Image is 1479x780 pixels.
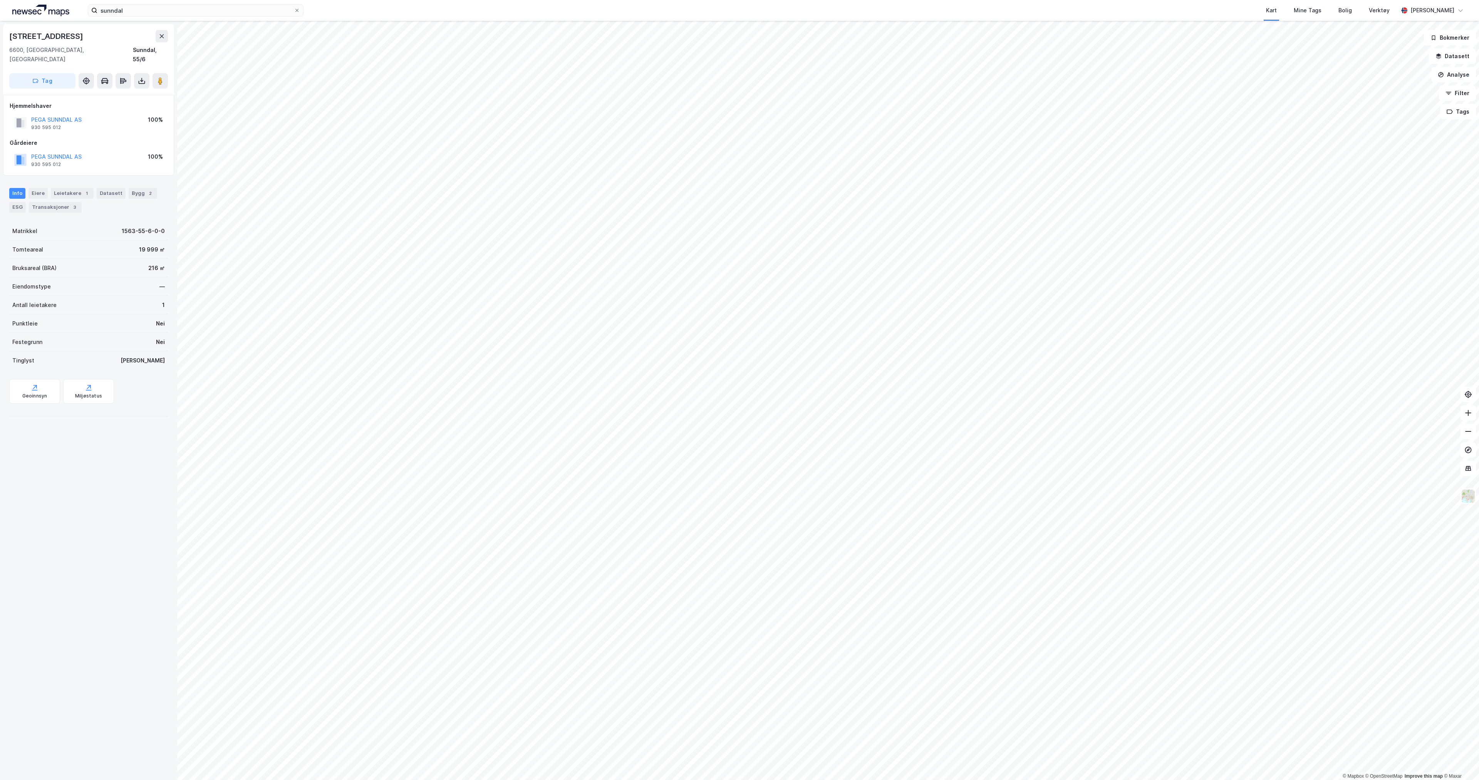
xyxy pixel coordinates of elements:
div: Hjemmelshaver [10,101,168,111]
div: Miljøstatus [75,393,102,399]
div: 2 [146,190,154,197]
div: 100% [148,152,163,161]
div: Gårdeiere [10,138,168,148]
div: 1 [162,300,165,310]
div: 6600, [GEOGRAPHIC_DATA], [GEOGRAPHIC_DATA] [9,45,133,64]
div: Tomteareal [12,245,43,254]
button: Tag [9,73,75,89]
div: Verktøy [1369,6,1390,15]
input: Søk på adresse, matrikkel, gårdeiere, leietakere eller personer [97,5,294,16]
div: Geoinnsyn [22,393,47,399]
a: OpenStreetMap [1365,773,1403,779]
div: Bygg [129,188,157,199]
div: Eiendomstype [12,282,51,291]
div: [STREET_ADDRESS] [9,30,85,42]
div: — [159,282,165,291]
div: ESG [9,202,26,213]
div: Tinglyst [12,356,34,365]
div: Datasett [97,188,126,199]
a: Mapbox [1343,773,1364,779]
button: Analyse [1431,67,1476,82]
div: Festegrunn [12,337,42,347]
div: Matrikkel [12,226,37,236]
div: 100% [148,115,163,124]
button: Tags [1440,104,1476,119]
iframe: Chat Widget [1440,743,1479,780]
div: 930 595 012 [31,124,61,131]
img: logo.a4113a55bc3d86da70a041830d287a7e.svg [12,5,69,16]
div: 930 595 012 [31,161,61,168]
div: Nei [156,337,165,347]
div: Kart [1266,6,1277,15]
div: Antall leietakere [12,300,57,310]
div: Eiere [29,188,48,199]
button: Filter [1439,86,1476,101]
div: [PERSON_NAME] [121,356,165,365]
button: Bokmerker [1424,30,1476,45]
div: Sunndal, 55/6 [133,45,168,64]
div: 3 [71,203,79,211]
div: Bruksareal (BRA) [12,263,57,273]
div: Kontrollprogram for chat [1440,743,1479,780]
button: Datasett [1429,49,1476,64]
a: Improve this map [1405,773,1443,779]
div: Transaksjoner [29,202,82,213]
div: Punktleie [12,319,38,328]
div: Leietakere [51,188,94,199]
div: 216 ㎡ [148,263,165,273]
div: 19 999 ㎡ [139,245,165,254]
div: [PERSON_NAME] [1410,6,1454,15]
img: Z [1461,489,1476,503]
div: Info [9,188,25,199]
div: Nei [156,319,165,328]
div: Mine Tags [1294,6,1321,15]
div: 1 [83,190,91,197]
div: Bolig [1338,6,1352,15]
div: 1563-55-6-0-0 [122,226,165,236]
